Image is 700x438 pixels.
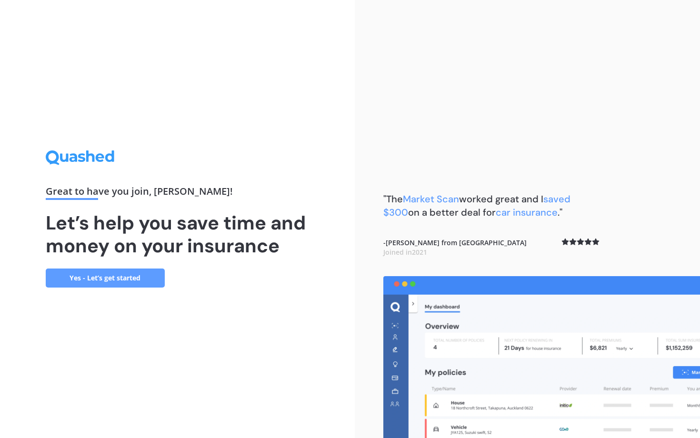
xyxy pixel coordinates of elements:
[383,248,427,257] span: Joined in 2021
[46,187,310,200] div: Great to have you join , [PERSON_NAME] !
[383,193,570,219] b: "The worked great and I on a better deal for ."
[383,193,570,219] span: saved $300
[383,276,700,438] img: dashboard.webp
[46,211,310,257] h1: Let’s help you save time and money on your insurance
[46,269,165,288] a: Yes - Let’s get started
[383,238,527,257] b: - [PERSON_NAME] from [GEOGRAPHIC_DATA]
[496,206,558,219] span: car insurance
[403,193,459,205] span: Market Scan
